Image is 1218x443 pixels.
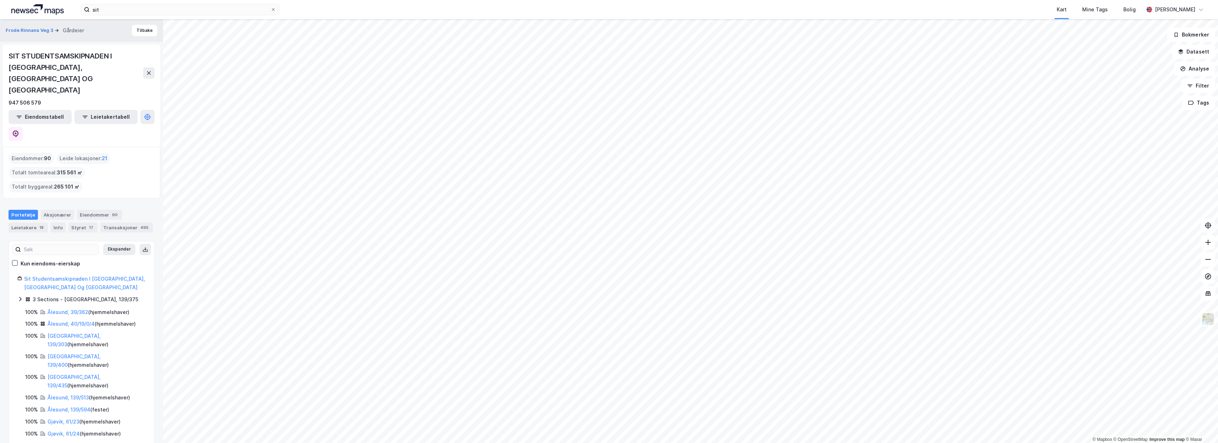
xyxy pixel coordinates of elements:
a: [GEOGRAPHIC_DATA], 139/435 [48,374,101,388]
div: Bolig [1123,5,1136,14]
div: Kart [1057,5,1067,14]
a: Ålesund, 139/513 [48,394,89,400]
div: 495 [139,224,150,231]
div: Styret [68,223,97,232]
div: Totalt byggareal : [9,181,82,192]
div: Transaksjoner [100,223,153,232]
a: Improve this map [1150,437,1185,442]
div: [PERSON_NAME] [1155,5,1195,14]
div: 100% [25,308,38,316]
div: ( hjemmelshaver ) [48,430,121,438]
div: 3 Sections - [GEOGRAPHIC_DATA], 139/375 [33,295,138,304]
span: 21 [102,154,107,163]
div: SIT STUDENTSAMSKIPNADEN I [GEOGRAPHIC_DATA], [GEOGRAPHIC_DATA] OG [GEOGRAPHIC_DATA] [9,50,143,96]
div: Leietakere [9,223,48,232]
div: 947 506 579 [9,99,41,107]
a: Mapbox [1093,437,1112,442]
div: ( hjemmelshaver ) [48,373,146,390]
div: ( fester ) [48,405,109,414]
button: Ekspander [103,244,135,255]
a: [GEOGRAPHIC_DATA], 139/400 [48,353,101,368]
button: Bokmerker [1167,28,1215,42]
a: Ålesund, 39/362 [48,309,88,315]
div: 100% [25,417,38,426]
a: Ålesund, 40/19/0/4 [48,321,95,327]
div: Kun eiendoms-eierskap [21,259,80,268]
button: Tags [1182,96,1215,110]
span: 90 [44,154,51,163]
a: Gjøvik, 61/24 [48,431,80,437]
div: 100% [25,405,38,414]
a: OpenStreetMap [1113,437,1148,442]
button: Eiendomstabell [9,110,72,124]
div: 100% [25,430,38,438]
div: Gårdeier [63,26,84,35]
a: Ålesund, 139/594 [48,406,90,413]
button: Frode Rinnans Veg 3 [6,27,55,34]
div: Eiendommer : [9,153,54,164]
div: Aksjonærer [41,210,74,220]
a: Sit Studentsamskipnaden I [GEOGRAPHIC_DATA], [GEOGRAPHIC_DATA] Og [GEOGRAPHIC_DATA] [24,276,145,290]
div: 100% [25,352,38,361]
input: Søk på adresse, matrikkel, gårdeiere, leietakere eller personer [90,4,270,15]
div: Kontrollprogram for chat [1183,409,1218,443]
span: 315 561 ㎡ [57,168,82,177]
span: 265 101 ㎡ [54,183,79,191]
div: ( hjemmelshaver ) [48,393,130,402]
a: [GEOGRAPHIC_DATA], 139/303 [48,333,101,347]
div: ( hjemmelshaver ) [48,332,146,349]
input: Søk [21,244,99,255]
div: ( hjemmelshaver ) [48,352,146,369]
div: ( hjemmelshaver ) [48,320,136,328]
button: Leietakertabell [74,110,138,124]
div: ( hjemmelshaver ) [48,308,129,316]
div: 18 [38,224,45,231]
div: 17 [88,224,95,231]
img: Z [1201,312,1215,326]
button: Tilbake [132,25,157,36]
div: Portefølje [9,210,38,220]
button: Filter [1181,79,1215,93]
iframe: Chat Widget [1183,409,1218,443]
div: 100% [25,393,38,402]
div: Totalt tomteareal : [9,167,85,178]
a: Gjøvik, 61/23 [48,419,79,425]
div: Info [51,223,66,232]
div: Leide lokasjoner : [57,153,110,164]
div: ( hjemmelshaver ) [48,417,121,426]
div: 90 [111,211,119,218]
div: 100% [25,373,38,381]
button: Datasett [1172,45,1215,59]
div: 100% [25,332,38,340]
div: Eiendommer [77,210,122,220]
button: Analyse [1174,62,1215,76]
img: logo.a4113a55bc3d86da70a041830d287a7e.svg [11,4,64,15]
div: 100% [25,320,38,328]
div: Mine Tags [1082,5,1108,14]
